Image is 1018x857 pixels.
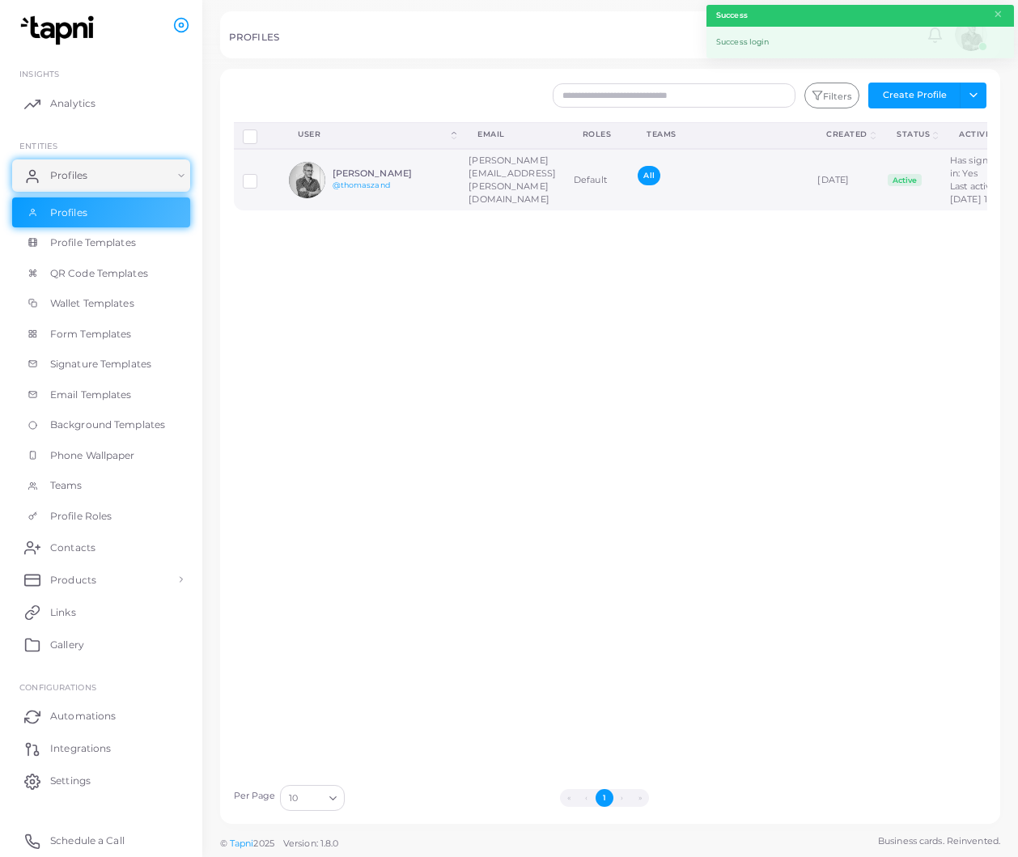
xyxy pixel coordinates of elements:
[50,357,151,371] span: Signature Templates
[50,418,165,432] span: Background Templates
[12,227,190,258] a: Profile Templates
[12,159,190,192] a: Profiles
[12,531,190,563] a: Contacts
[12,470,190,501] a: Teams
[12,563,190,596] a: Products
[12,732,190,765] a: Integrations
[50,605,76,620] span: Links
[283,838,339,849] span: Version: 1.8.0
[12,765,190,797] a: Settings
[993,6,1003,23] button: Close
[808,149,879,210] td: [DATE]
[50,509,112,524] span: Profile Roles
[50,834,125,848] span: Schedule a Call
[12,258,190,289] a: QR Code Templates
[50,709,116,723] span: Automations
[280,785,345,811] div: Search for option
[12,380,190,410] a: Email Templates
[12,628,190,660] a: Gallery
[583,129,612,140] div: Roles
[959,129,999,140] div: activity
[12,440,190,471] a: Phone Wallpaper
[12,825,190,857] a: Schedule a Call
[50,206,87,220] span: Profiles
[19,682,96,692] span: Configurations
[638,166,660,185] span: All
[50,296,134,311] span: Wallet Templates
[477,129,547,140] div: Email
[888,174,922,187] span: Active
[50,235,136,250] span: Profile Templates
[50,266,148,281] span: QR Code Templates
[234,122,281,149] th: Row-selection
[826,129,867,140] div: Created
[647,129,791,140] div: Teams
[220,837,338,851] span: ©
[349,789,859,807] ul: Pagination
[50,168,87,183] span: Profiles
[565,149,630,210] td: Default
[12,87,190,120] a: Analytics
[50,573,96,588] span: Products
[868,83,961,108] button: Create Profile
[950,155,999,179] span: Has signed in: Yes
[333,180,390,189] a: @thomaszand
[50,96,95,111] span: Analytics
[950,180,1005,205] span: Last activity: [DATE] 10:39
[804,83,859,108] button: Filters
[50,541,95,555] span: Contacts
[298,129,448,140] div: User
[50,327,132,342] span: Form Templates
[50,388,132,402] span: Email Templates
[229,32,279,43] h5: PROFILES
[234,790,276,803] label: Per Page
[12,700,190,732] a: Automations
[230,838,254,849] a: Tapni
[299,789,323,807] input: Search for option
[19,141,57,151] span: ENTITIES
[333,168,452,179] h6: [PERSON_NAME]
[19,69,59,78] span: INSIGHTS
[460,149,565,210] td: [PERSON_NAME][EMAIL_ADDRESS][PERSON_NAME][DOMAIN_NAME]
[12,349,190,380] a: Signature Templates
[15,15,104,45] img: logo
[12,288,190,319] a: Wallet Templates
[253,837,274,851] span: 2025
[878,834,1000,848] span: Business cards. Reinvented.
[706,27,1014,58] div: Success login
[12,319,190,350] a: Form Templates
[12,197,190,228] a: Profiles
[50,478,83,493] span: Teams
[897,129,930,140] div: Status
[596,789,613,807] button: Go to page 1
[289,162,325,198] img: avatar
[12,409,190,440] a: Background Templates
[12,596,190,628] a: Links
[716,10,748,21] strong: Success
[50,638,84,652] span: Gallery
[12,501,190,532] a: Profile Roles
[50,741,111,756] span: Integrations
[50,774,91,788] span: Settings
[50,448,135,463] span: Phone Wallpaper
[289,790,298,807] span: 10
